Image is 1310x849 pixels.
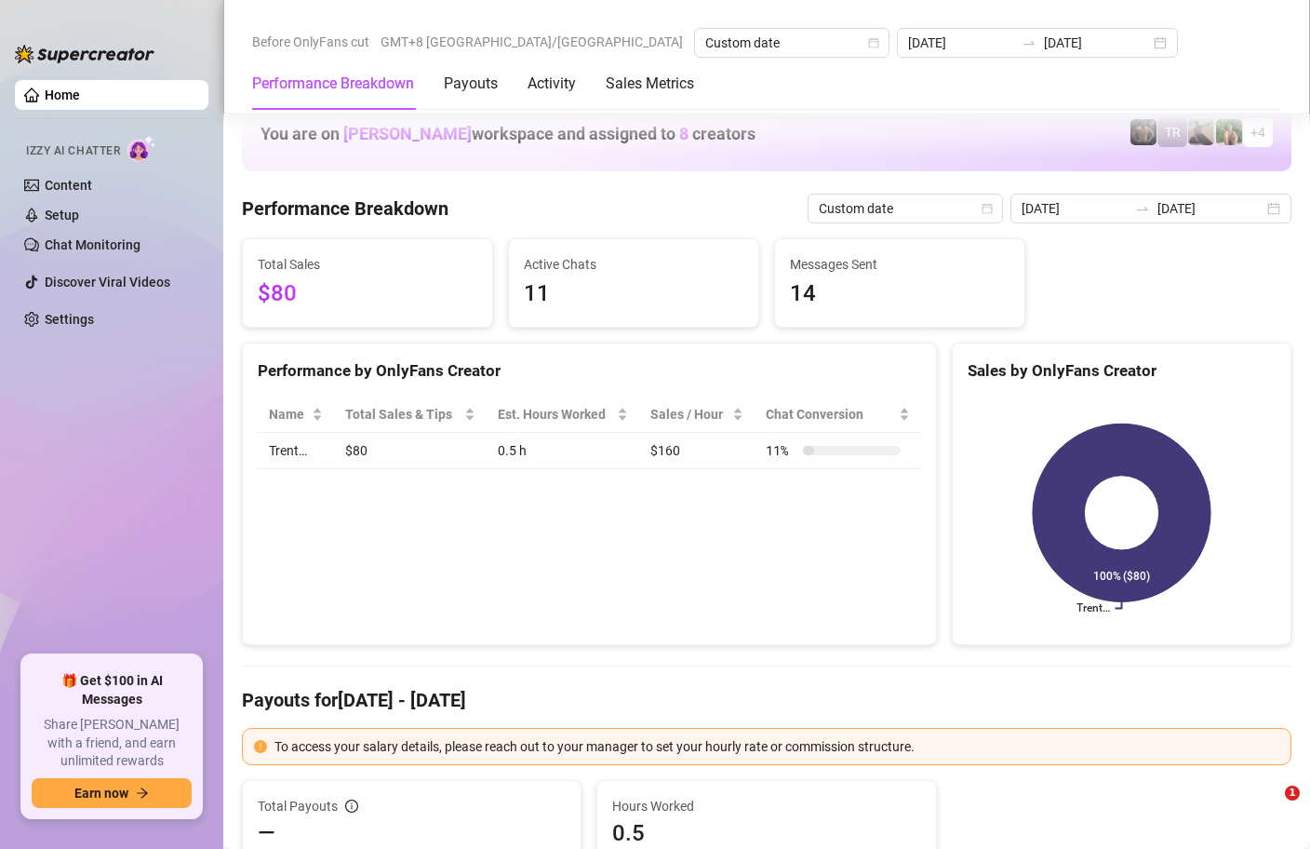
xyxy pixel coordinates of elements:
[1188,119,1214,145] img: LC
[258,358,921,384] div: Performance by OnlyFans Creator
[819,195,992,222] span: Custom date
[868,37,879,48] span: calendar
[1022,35,1036,50] span: to
[32,716,192,771] span: Share [PERSON_NAME] with a friend, and earn unlimited rewards
[269,404,308,424] span: Name
[45,178,92,193] a: Content
[755,397,920,433] th: Chat Conversion
[15,45,154,63] img: logo-BBDzfeDw.svg
[524,254,743,275] span: Active Chats
[258,796,338,816] span: Total Payouts
[790,254,1009,275] span: Messages Sent
[252,73,414,95] div: Performance Breakdown
[45,275,170,290] a: Discover Viral Videos
[982,203,993,214] span: calendar
[274,736,1279,757] div: To access your salary details, please reach out to your manager to set your hourly rate or commis...
[528,73,576,95] div: Activity
[74,786,128,801] span: Earn now
[1076,602,1109,615] text: Trent…
[1022,198,1128,219] input: Start date
[258,254,477,275] span: Total Sales
[487,433,639,469] td: 0.5 h
[261,124,755,144] h1: You are on workspace and assigned to creators
[45,88,80,102] a: Home
[1247,786,1291,830] iframe: Intercom live chat
[705,29,878,57] span: Custom date
[136,787,149,800] span: arrow-right
[381,28,683,56] span: GMT+8 [GEOGRAPHIC_DATA]/[GEOGRAPHIC_DATA]
[1044,33,1150,53] input: End date
[606,73,694,95] div: Sales Metrics
[612,796,920,816] span: Hours Worked
[343,124,472,143] span: [PERSON_NAME]
[345,404,460,424] span: Total Sales & Tips
[766,404,894,424] span: Chat Conversion
[258,276,477,312] span: $80
[1022,35,1036,50] span: swap-right
[242,195,448,222] h4: Performance Breakdown
[1250,122,1265,142] span: + 4
[524,276,743,312] span: 11
[1157,198,1263,219] input: End date
[45,312,94,327] a: Settings
[45,208,79,222] a: Setup
[1285,786,1300,801] span: 1
[1135,201,1150,216] span: to
[127,135,156,162] img: AI Chatter
[254,740,267,753] span: exclamation-circle
[26,142,120,160] span: Izzy AI Chatter
[444,73,498,95] div: Payouts
[639,397,755,433] th: Sales / Hour
[345,800,358,813] span: info-circle
[258,433,334,469] td: Trent…
[334,397,486,433] th: Total Sales & Tips
[258,818,275,848] span: —
[766,440,795,461] span: 11 %
[258,397,334,433] th: Name
[334,433,486,469] td: $80
[968,358,1276,384] div: Sales by OnlyFans Creator
[32,778,192,808] button: Earn nowarrow-right
[252,28,369,56] span: Before OnlyFans cut
[1135,201,1150,216] span: swap-right
[242,687,1291,713] h4: Payouts for [DATE] - [DATE]
[32,672,192,708] span: 🎁 Get $100 in AI Messages
[650,404,729,424] span: Sales / Hour
[790,276,1009,312] span: 14
[45,237,140,252] a: Chat Monitoring
[639,433,755,469] td: $160
[1165,122,1181,142] span: TR
[612,818,920,848] span: 0.5
[498,404,613,424] div: Est. Hours Worked
[1130,119,1156,145] img: Trent
[1216,119,1242,145] img: Nathaniel
[908,33,1014,53] input: Start date
[679,124,688,143] span: 8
